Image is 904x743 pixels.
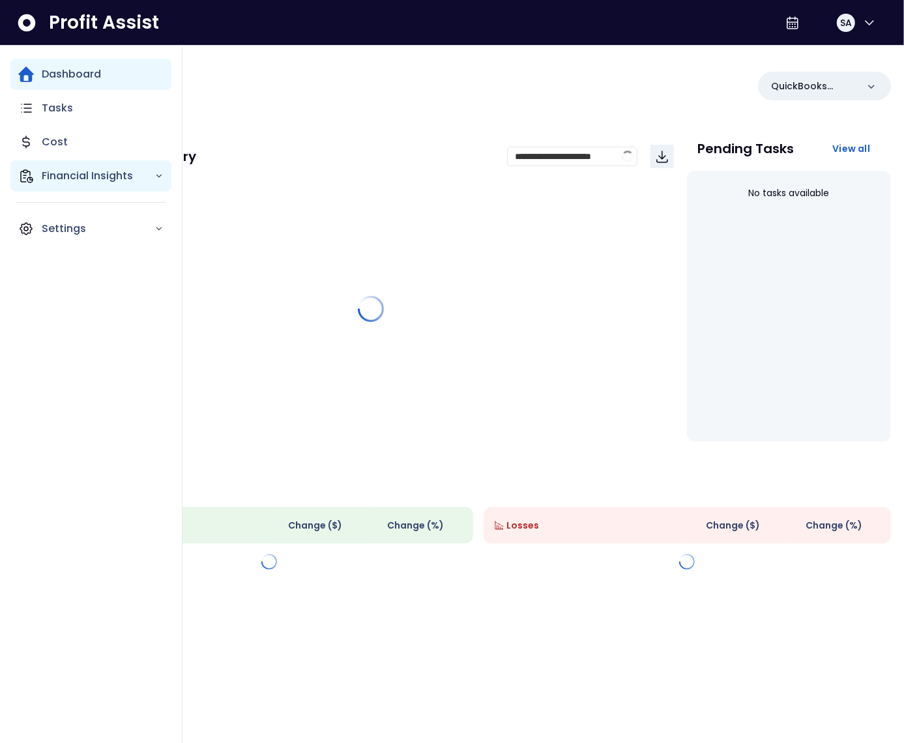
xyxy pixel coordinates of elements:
[42,221,154,237] p: Settings
[707,519,761,532] span: Change ( $ )
[65,478,891,491] p: Wins & Losses
[288,519,342,532] span: Change ( $ )
[650,145,674,168] button: Download
[697,176,881,211] div: No tasks available
[42,134,68,150] p: Cost
[42,100,73,116] p: Tasks
[388,519,445,532] span: Change (%)
[771,80,857,93] p: QuickBooks Online
[806,519,862,532] span: Change (%)
[840,16,852,29] span: SA
[42,66,101,82] p: Dashboard
[832,142,870,155] span: View all
[822,137,881,160] button: View all
[697,142,794,155] p: Pending Tasks
[42,168,154,184] p: Financial Insights
[49,11,159,35] span: Profit Assist
[507,519,540,532] span: Losses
